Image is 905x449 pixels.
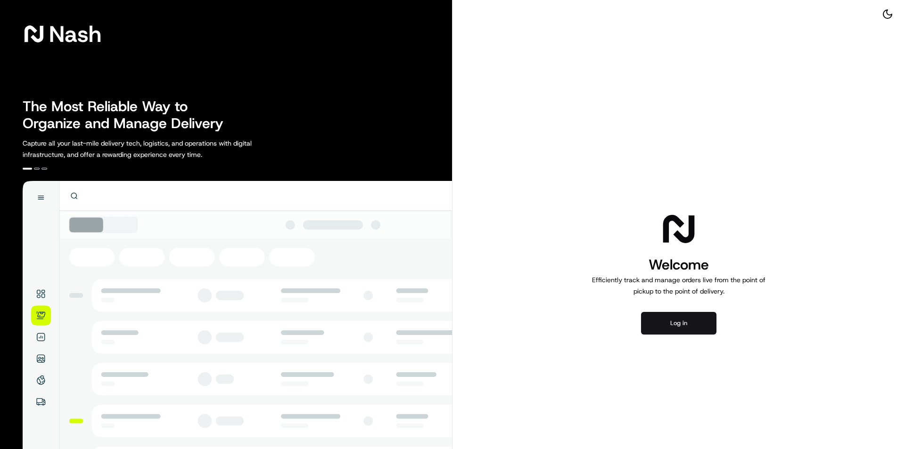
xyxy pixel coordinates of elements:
p: Capture all your last-mile delivery tech, logistics, and operations with digital infrastructure, ... [23,138,294,160]
p: Efficiently track and manage orders live from the point of pickup to the point of delivery. [588,274,769,297]
span: Nash [49,24,101,43]
button: Log in [641,312,716,335]
h1: Welcome [588,255,769,274]
h2: The Most Reliable Way to Organize and Manage Delivery [23,98,234,132]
